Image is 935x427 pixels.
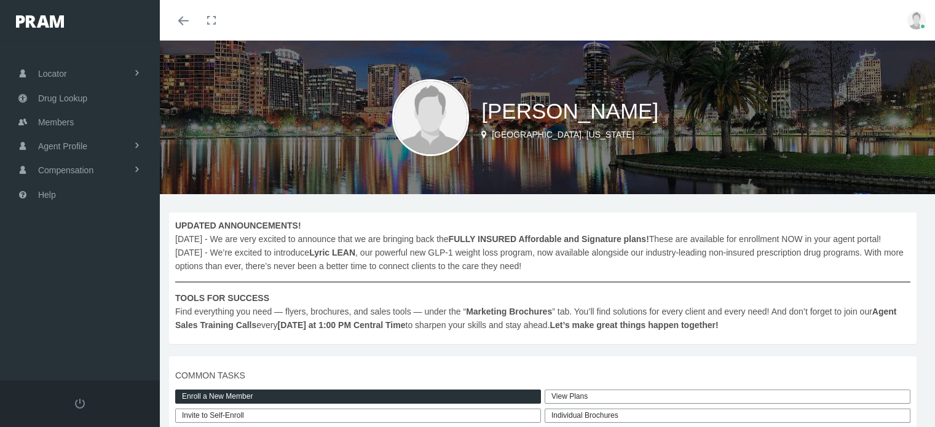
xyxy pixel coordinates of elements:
span: [PERSON_NAME] [481,99,658,123]
b: Lyric LEAN [309,248,355,257]
b: Marketing Brochures [466,307,552,316]
span: COMMON TASKS [175,369,910,382]
b: [DATE] at 1:00 PM Central Time [278,320,406,330]
b: UPDATED ANNOUNCEMENTS! [175,221,301,230]
span: [GEOGRAPHIC_DATA], [US_STATE] [492,130,634,139]
span: [DATE] - We are very excited to announce that we are bringing back the These are available for en... [175,219,910,332]
b: Agent Sales Training Calls [175,307,897,330]
span: Compensation [38,159,93,182]
a: Invite to Self-Enroll [175,409,541,423]
b: TOOLS FOR SUCCESS [175,293,269,303]
div: Individual Brochures [545,409,910,423]
a: Enroll a New Member [175,390,541,404]
img: user-placeholder.jpg [392,79,469,156]
span: Locator [38,62,67,85]
b: Let’s make great things happen together! [550,320,719,330]
span: Help [38,183,56,206]
img: user-placeholder.jpg [907,11,926,29]
img: PRAM_20_x_78.png [16,15,64,28]
span: Members [38,111,74,134]
span: Drug Lookup [38,87,87,110]
a: View Plans [545,390,910,404]
span: Agent Profile [38,135,87,158]
b: FULLY INSURED Affordable and Signature plans! [449,234,649,244]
